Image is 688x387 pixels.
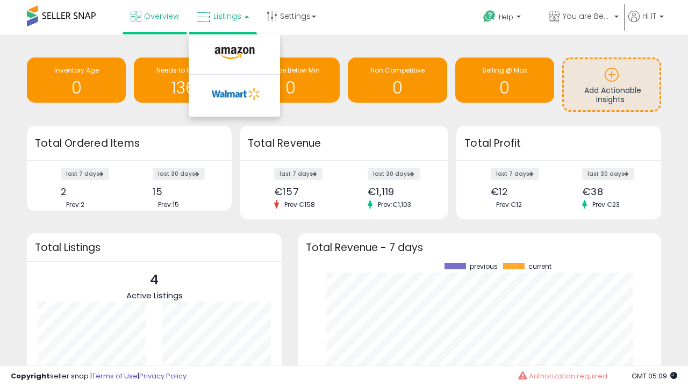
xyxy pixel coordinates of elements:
[368,186,429,197] div: €1,119
[35,243,274,252] h3: Total Listings
[499,12,513,21] span: Help
[464,136,653,151] h3: Total Profit
[584,85,641,105] span: Add Actionable Insights
[628,11,664,35] a: Hi IT
[372,200,417,209] span: Prev: €1,103
[483,10,496,23] i: Get Help
[274,168,322,180] label: last 7 days
[11,371,50,381] strong: Copyright
[61,200,90,209] span: Prev: 2
[370,66,425,75] span: Non Competitive
[144,11,179,21] span: Overview
[306,243,653,252] h3: Total Revenue - 7 days
[246,79,334,97] h1: 0
[475,2,539,35] a: Help
[274,186,336,197] div: €157
[248,136,440,151] h3: Total Revenue
[587,200,625,209] span: Prev: €23
[156,66,211,75] span: Needs to Reprice
[353,79,441,97] h1: 0
[54,66,99,75] span: Inventory Age
[61,168,109,180] label: last 7 days
[470,263,498,270] span: previous
[126,290,183,301] span: Active Listings
[461,79,549,97] h1: 0
[92,371,138,381] a: Terms of Use
[491,168,539,180] label: last 7 days
[582,186,642,197] div: €38
[213,11,241,21] span: Listings
[153,200,184,209] span: Prev: 15
[139,371,187,381] a: Privacy Policy
[563,11,611,21] span: You are Beautiful (IT)
[153,168,205,180] label: last 30 days
[27,58,126,103] a: Inventory Age 0
[139,79,227,97] h1: 136
[528,263,551,270] span: current
[491,200,527,209] span: Prev: €12
[61,186,121,197] div: 2
[582,168,634,180] label: last 30 days
[491,186,551,197] div: €12
[348,58,447,103] a: Non Competitive 0
[642,11,656,21] span: Hi IT
[241,58,340,103] a: BB Price Below Min 0
[35,136,224,151] h3: Total Ordered Items
[261,66,320,75] span: BB Price Below Min
[482,66,527,75] span: Selling @ Max
[11,371,187,382] div: seller snap | |
[455,58,554,103] a: Selling @ Max 0
[153,186,213,197] div: 15
[279,200,320,209] span: Prev: €158
[564,59,660,110] a: Add Actionable Insights
[368,168,420,180] label: last 30 days
[632,371,677,381] span: 2025-08-17 05:09 GMT
[126,270,183,290] p: 4
[134,58,233,103] a: Needs to Reprice 136
[32,79,120,97] h1: 0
